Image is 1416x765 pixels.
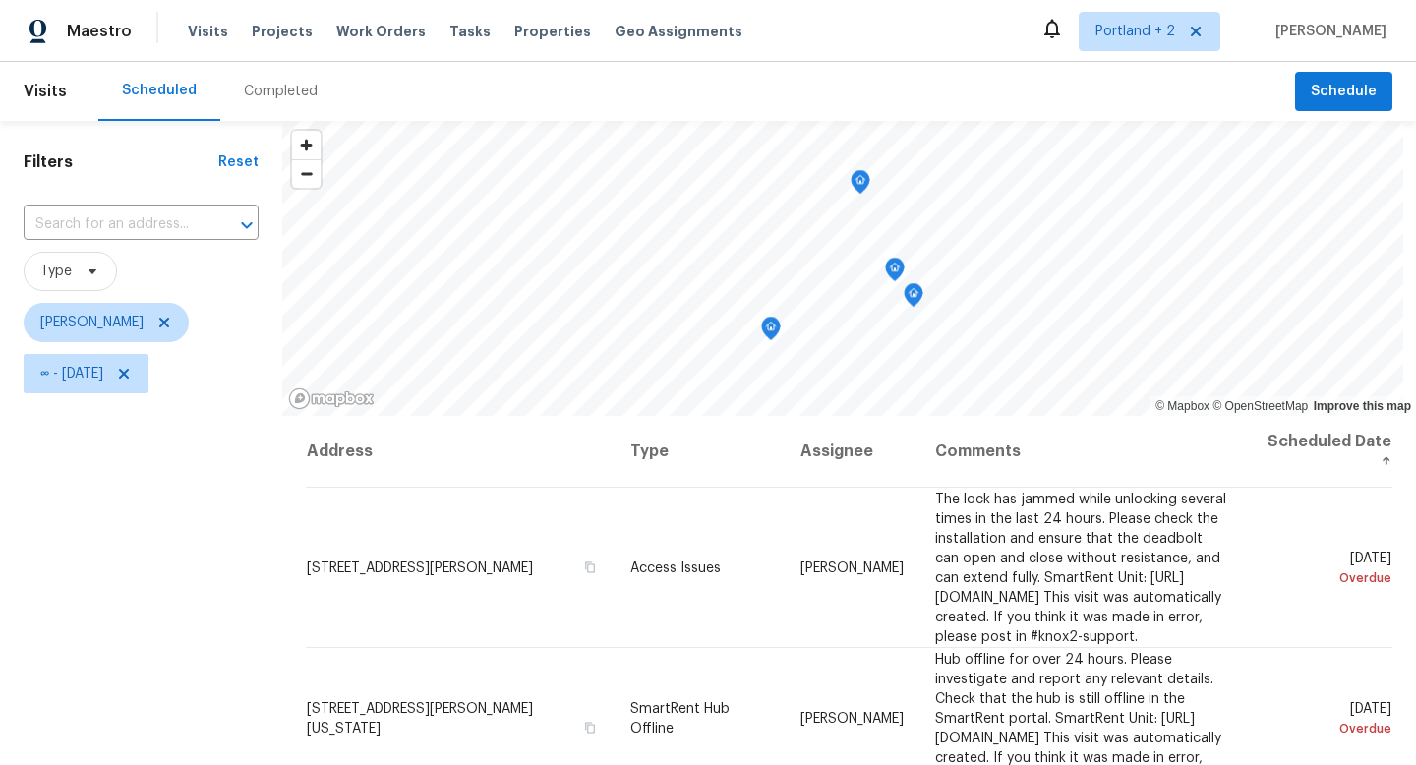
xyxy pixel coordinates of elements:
span: Visits [188,22,228,41]
button: Copy Address [581,718,599,736]
input: Search for an address... [24,209,204,240]
div: Overdue [1261,567,1391,587]
span: SmartRent Hub Offline [630,701,730,735]
button: Copy Address [581,558,599,575]
span: Portland + 2 [1095,22,1175,41]
div: Completed [244,82,318,101]
span: Type [40,262,72,281]
span: Maestro [67,22,132,41]
span: [PERSON_NAME] [800,711,904,725]
span: Tasks [449,25,491,38]
button: Zoom in [292,131,321,159]
a: Mapbox [1155,399,1209,413]
div: Scheduled [122,81,197,100]
span: Zoom out [292,160,321,188]
span: [PERSON_NAME] [1268,22,1386,41]
div: Map marker [851,170,870,201]
span: Access Issues [630,560,721,574]
span: [PERSON_NAME] [40,313,144,332]
div: Map marker [885,258,905,288]
span: Visits [24,70,67,113]
span: Work Orders [336,22,426,41]
span: [STREET_ADDRESS][PERSON_NAME] [307,560,533,574]
span: Schedule [1311,80,1377,104]
div: Overdue [1261,718,1391,737]
button: Schedule [1295,72,1392,112]
a: OpenStreetMap [1212,399,1308,413]
span: The lock has jammed while unlocking several times in the last 24 hours. Please check the installa... [935,492,1226,643]
div: Map marker [904,283,923,314]
a: Improve this map [1314,399,1411,413]
span: [DATE] [1261,551,1391,587]
th: Comments [919,416,1245,488]
button: Open [233,211,261,239]
span: [STREET_ADDRESS][PERSON_NAME][US_STATE] [307,701,533,735]
span: [DATE] [1261,701,1391,737]
canvas: Map [282,121,1403,416]
h1: Filters [24,152,218,172]
span: Geo Assignments [615,22,742,41]
div: Reset [218,152,259,172]
span: [PERSON_NAME] [800,560,904,574]
div: Map marker [761,317,781,347]
span: Projects [252,22,313,41]
th: Address [306,416,615,488]
th: Scheduled Date ↑ [1245,416,1392,488]
a: Mapbox homepage [288,387,375,410]
th: Type [615,416,785,488]
button: Zoom out [292,159,321,188]
span: ∞ - [DATE] [40,364,103,383]
span: Properties [514,22,591,41]
th: Assignee [785,416,919,488]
